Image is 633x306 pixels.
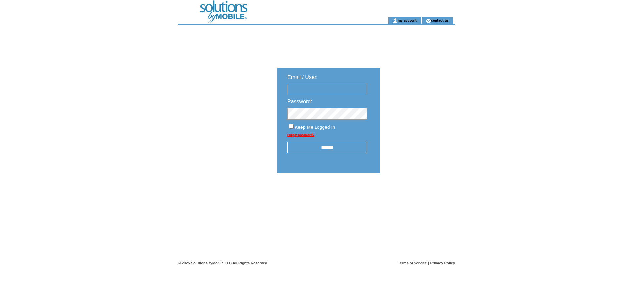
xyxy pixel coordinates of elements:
img: contact_us_icon.gif [426,18,431,23]
img: account_icon.gif [393,18,398,23]
img: transparent.png [399,189,432,198]
a: Forgot password? [287,133,314,137]
a: my account [398,18,417,22]
span: © 2025 SolutionsByMobile LLC All Rights Reserved [178,261,267,265]
span: | [428,261,429,265]
a: contact us [431,18,449,22]
span: Keep Me Logged In [295,125,335,130]
a: Privacy Policy [430,261,455,265]
span: Email / User: [287,75,318,80]
span: Password: [287,99,312,104]
a: Terms of Service [398,261,427,265]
